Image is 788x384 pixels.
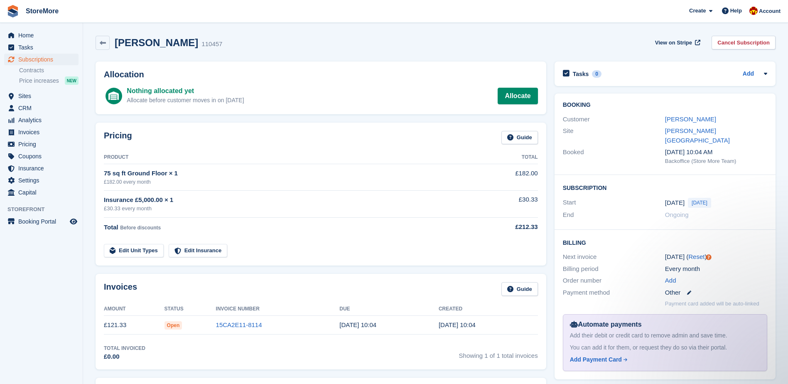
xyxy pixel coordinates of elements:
[570,320,760,330] div: Automate payments
[18,187,68,198] span: Capital
[104,244,164,258] a: Edit Unit Types
[570,355,757,364] a: Add Payment Card
[4,187,79,198] a: menu
[18,54,68,65] span: Subscriptions
[18,102,68,114] span: CRM
[18,126,68,138] span: Invoices
[164,303,216,316] th: Status
[563,264,665,274] div: Billing period
[501,131,538,145] a: Guide
[563,210,665,220] div: End
[4,54,79,65] a: menu
[4,30,79,41] a: menu
[104,131,132,145] h2: Pricing
[665,211,689,218] span: Ongoing
[18,138,68,150] span: Pricing
[563,102,767,108] h2: Booking
[705,254,712,261] div: Tooltip anchor
[18,42,68,53] span: Tasks
[69,217,79,226] a: Preview store
[201,39,222,49] div: 110457
[471,190,538,217] td: £30.33
[563,276,665,286] div: Order number
[655,39,692,47] span: View on Stripe
[4,42,79,53] a: menu
[19,77,59,85] span: Price increases
[18,216,68,227] span: Booking Portal
[665,288,767,298] div: Other
[471,164,538,190] td: £182.00
[563,288,665,298] div: Payment method
[592,70,601,78] div: 0
[749,7,758,15] img: Store More Team
[19,76,79,85] a: Price increases NEW
[563,238,767,246] h2: Billing
[18,114,68,126] span: Analytics
[730,7,742,15] span: Help
[18,90,68,102] span: Sites
[439,303,538,316] th: Created
[22,4,62,18] a: StoreMore
[216,303,340,316] th: Invoice Number
[4,175,79,186] a: menu
[665,148,767,157] div: [DATE] 10:04 AM
[216,321,262,328] a: 15CA2E11-8114
[120,225,161,231] span: Before discounts
[665,116,716,123] a: [PERSON_NAME]
[4,138,79,150] a: menu
[570,331,760,340] div: Add their debit or credit card to remove admin and save time.
[665,252,767,262] div: [DATE] ( )
[570,343,760,352] div: You can add it for them, or request they do so via their portal.
[498,88,538,104] a: Allocate
[471,222,538,232] div: £212.33
[339,303,439,316] th: Due
[688,253,705,260] a: Reset
[4,102,79,114] a: menu
[104,169,471,178] div: 75 sq ft Ground Floor × 1
[501,282,538,296] a: Guide
[4,150,79,162] a: menu
[127,96,244,105] div: Allocate before customer moves in on [DATE]
[439,321,476,328] time: 2025-09-26 09:04:54 UTC
[459,345,538,362] span: Showing 1 of 1 total invoices
[563,148,665,165] div: Booked
[104,316,164,335] td: £121.33
[563,252,665,262] div: Next invoice
[169,244,228,258] a: Edit Insurance
[4,90,79,102] a: menu
[665,276,676,286] a: Add
[759,7,781,15] span: Account
[104,178,471,186] div: £182.00 every month
[563,183,767,192] h2: Subscription
[471,151,538,164] th: Total
[4,114,79,126] a: menu
[712,36,776,49] a: Cancel Subscription
[4,162,79,174] a: menu
[665,264,767,274] div: Every month
[127,86,244,96] div: Nothing allocated yet
[104,195,471,205] div: Insurance £5,000.00 × 1
[104,70,538,79] h2: Allocation
[18,175,68,186] span: Settings
[688,198,711,208] span: [DATE]
[19,66,79,74] a: Contracts
[665,300,759,308] p: Payment card added will be auto-linked
[18,162,68,174] span: Insurance
[652,36,702,49] a: View on Stripe
[689,7,706,15] span: Create
[104,345,145,352] div: Total Invoiced
[4,126,79,138] a: menu
[665,198,685,208] time: 2025-09-26 00:00:00 UTC
[115,37,198,48] h2: [PERSON_NAME]
[4,216,79,227] a: menu
[743,69,754,79] a: Add
[665,157,767,165] div: Backoffice (Store More Team)
[104,204,471,213] div: £30.33 every month
[339,321,376,328] time: 2025-09-27 09:04:54 UTC
[665,127,730,144] a: [PERSON_NAME][GEOGRAPHIC_DATA]
[18,150,68,162] span: Coupons
[164,321,182,330] span: Open
[104,282,137,296] h2: Invoices
[7,205,83,214] span: Storefront
[563,126,665,145] div: Site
